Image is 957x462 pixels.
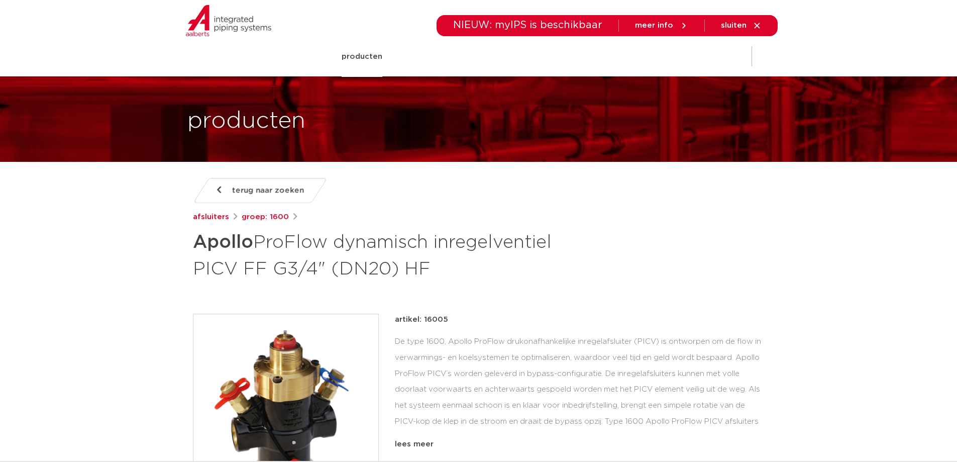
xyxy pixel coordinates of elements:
a: sluiten [721,21,762,30]
nav: Menu [342,36,677,77]
a: markten [402,36,435,77]
strong: Apollo [193,233,253,251]
a: over ons [643,36,677,77]
a: terug naar zoeken [192,178,327,203]
span: meer info [635,22,673,29]
a: afsluiters [193,211,229,223]
a: meer info [635,21,688,30]
a: downloads [527,36,570,77]
a: groep: 1600 [242,211,289,223]
div: my IPS [727,36,737,77]
span: NIEUW: myIPS is beschikbaar [453,20,602,30]
p: artikel: 16005 [395,314,448,326]
span: sluiten [721,22,747,29]
span: terug naar zoeken [232,182,304,199]
a: toepassingen [455,36,507,77]
h1: producten [187,105,305,137]
a: producten [342,36,382,77]
div: lees meer [395,438,765,450]
h1: ProFlow dynamisch inregelventiel PICV FF G3/4" (DN20) HF [193,227,570,282]
a: services [590,36,622,77]
div: De type 1600, Apollo ProFlow drukonafhankelijke inregelafsluiter (PICV) is ontworpen om de flow i... [395,334,765,434]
